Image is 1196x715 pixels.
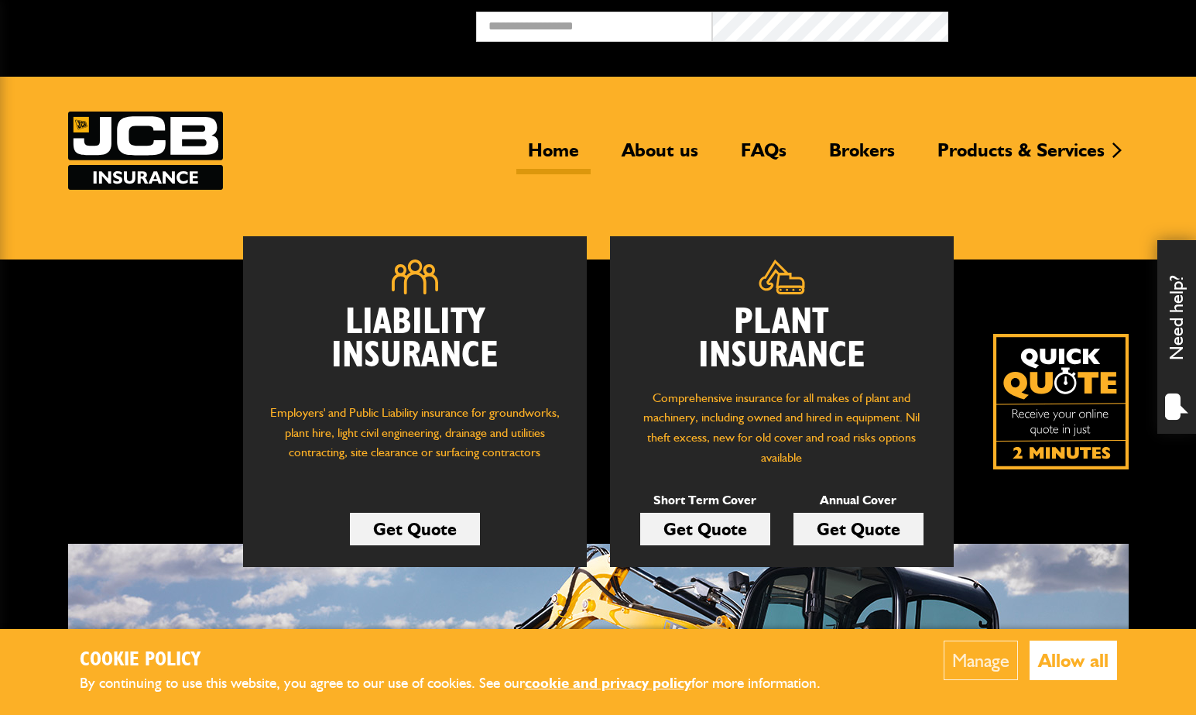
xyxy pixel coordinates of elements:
[1157,240,1196,434] div: Need help?
[1030,641,1117,680] button: Allow all
[525,674,691,692] a: cookie and privacy policy
[350,513,480,545] a: Get Quote
[80,648,846,672] h2: Cookie Policy
[516,139,591,174] a: Home
[68,112,223,190] a: JCB Insurance Services
[633,306,930,373] h2: Plant Insurance
[266,403,564,477] p: Employers' and Public Liability insurance for groundworks, plant hire, light civil engineering, d...
[926,139,1116,174] a: Products & Services
[68,112,223,190] img: JCB Insurance Services logo
[633,388,930,467] p: Comprehensive insurance for all makes of plant and machinery, including owned and hired in equipm...
[948,12,1184,36] button: Broker Login
[729,139,798,174] a: FAQs
[640,490,770,510] p: Short Term Cover
[993,334,1129,469] a: Get your insurance quote isn just 2-minutes
[610,139,710,174] a: About us
[266,306,564,388] h2: Liability Insurance
[80,672,846,696] p: By continuing to use this website, you agree to our use of cookies. See our for more information.
[817,139,906,174] a: Brokers
[993,334,1129,469] img: Quick Quote
[793,513,924,545] a: Get Quote
[793,490,924,510] p: Annual Cover
[944,641,1018,680] button: Manage
[640,513,770,545] a: Get Quote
